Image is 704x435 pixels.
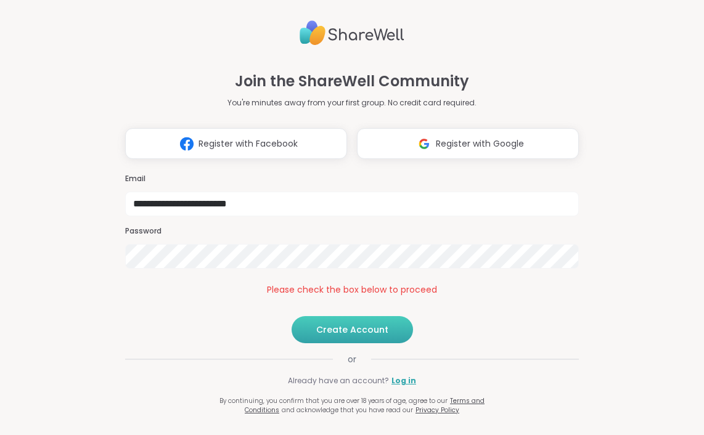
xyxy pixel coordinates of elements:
[391,375,416,386] a: Log in
[412,132,436,155] img: ShareWell Logomark
[125,174,579,184] h3: Email
[125,283,579,296] div: Please check the box below to proceed
[436,137,524,150] span: Register with Google
[125,128,347,159] button: Register with Facebook
[415,405,459,415] a: Privacy Policy
[235,70,469,92] h1: Join the ShareWell Community
[227,97,477,108] p: You're minutes away from your first group. No credit card required.
[175,132,199,155] img: ShareWell Logomark
[125,226,579,237] h3: Password
[282,405,413,415] span: and acknowledge that you have read our
[357,128,579,159] button: Register with Google
[333,353,371,365] span: or
[292,316,413,343] button: Create Account
[199,137,298,150] span: Register with Facebook
[219,396,448,405] span: By continuing, you confirm that you are over 18 years of age, agree to our
[288,375,389,386] span: Already have an account?
[245,396,485,415] a: Terms and Conditions
[316,323,388,336] span: Create Account
[300,15,404,51] img: ShareWell Logo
